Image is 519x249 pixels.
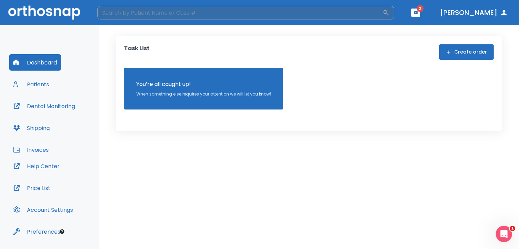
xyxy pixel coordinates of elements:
[9,120,54,136] button: Shipping
[136,91,271,97] p: When something else requires your attention we will let you know!
[417,5,424,12] span: 2
[9,158,64,174] button: Help Center
[510,226,515,231] span: 1
[136,80,271,88] p: You’re all caught up!
[9,180,55,196] button: Price List
[9,76,53,92] button: Patients
[59,229,65,235] div: Tooltip anchor
[9,202,77,218] button: Account Settings
[8,5,80,19] img: Orthosnap
[124,44,150,60] p: Task List
[9,223,64,240] button: Preferences
[9,54,61,71] button: Dashboard
[439,44,494,60] button: Create order
[97,6,383,19] input: Search by Patient Name or Case #
[437,6,511,19] button: [PERSON_NAME]
[496,226,512,242] iframe: Intercom live chat
[9,142,53,158] button: Invoices
[9,98,79,114] button: Dental Monitoring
